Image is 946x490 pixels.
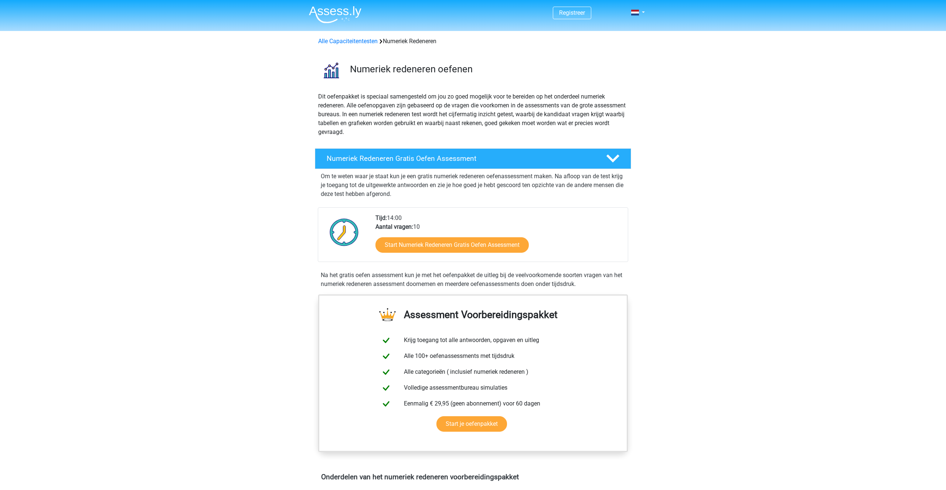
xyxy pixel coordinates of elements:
[326,214,363,251] img: Klok
[318,92,628,137] p: Dit oefenpakket is speciaal samengesteld om jou zo goed mogelijk voor te bereiden op het onderdee...
[350,63,625,75] h3: Numeriek redeneren oefenen
[318,38,378,45] a: Alle Capaciteitentesten
[436,416,507,432] a: Start je oefenpakket
[321,473,625,481] h4: Onderdelen van het numeriek redeneren voorbereidingspakket
[318,271,628,289] div: Na het gratis oefen assessment kun je met het oefenpakket de uitleg bij de veelvoorkomende soorte...
[375,214,387,221] b: Tijd:
[321,172,625,199] p: Om te weten waar je staat kun je een gratis numeriek redeneren oefenassessment maken. Na afloop v...
[315,37,631,46] div: Numeriek Redeneren
[375,237,529,253] a: Start Numeriek Redeneren Gratis Oefen Assessment
[327,154,594,163] h4: Numeriek Redeneren Gratis Oefen Assessment
[559,9,585,16] a: Registreer
[309,6,361,23] img: Assessly
[312,148,634,169] a: Numeriek Redeneren Gratis Oefen Assessment
[375,223,413,230] b: Aantal vragen:
[315,55,347,86] img: numeriek redeneren
[370,214,627,262] div: 14:00 10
